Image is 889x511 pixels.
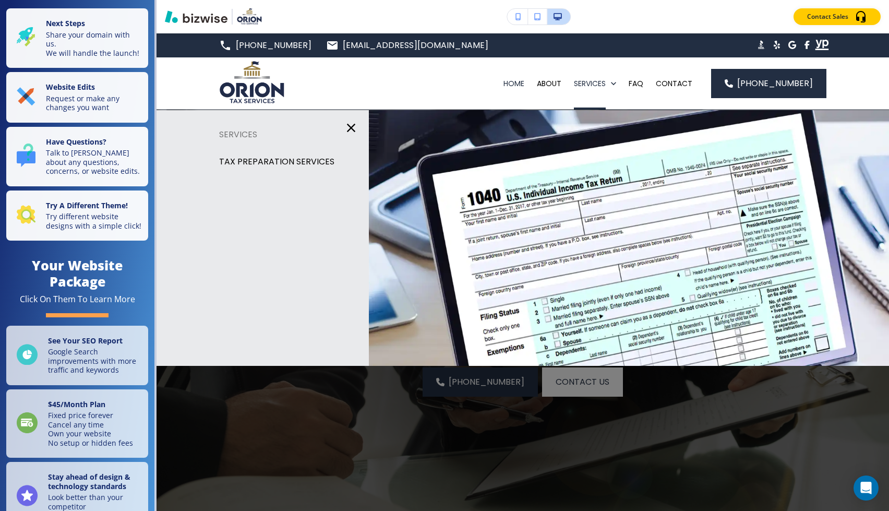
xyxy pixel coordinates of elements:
p: Try different website designs with a simple click! [46,212,142,230]
a: See Your SEO ReportGoogle Search improvements with more traffic and keywords [6,326,148,385]
strong: Next Steps [46,18,85,28]
button: Next StepsShare your domain with us.We will handle the launch! [6,8,148,68]
button: Have Questions?Talk to [PERSON_NAME] about any questions, concerns, or website edits. [6,127,148,186]
div: Click On Them To Learn More [20,294,135,305]
p: Google Search improvements with more traffic and keywords [48,347,142,375]
span: [PHONE_NUMBER] [737,77,813,90]
p: FAQ [629,78,643,89]
p: Fixed price forever Cancel any time Own your website No setup or hidden fees [48,411,133,447]
p: TAX PREPARATION SERVICES [219,154,334,170]
p: Share your domain with us. We will handle the launch! [46,30,142,58]
img: Bizwise Logo [165,10,227,23]
p: Talk to [PERSON_NAME] about any questions, concerns, or website edits. [46,148,142,176]
p: HOME [503,78,524,89]
p: Request or make any changes you want [46,94,142,112]
div: Open Intercom Messenger [854,476,879,501]
button: Website EditsRequest or make any changes you want [6,72,148,123]
img: Orion Tax Services [219,61,285,105]
button: Try A Different Theme!Try different website designs with a simple click! [6,191,148,241]
img: Your Logo [237,8,262,25]
p: Contact Sales [807,12,848,21]
strong: See Your SEO Report [48,336,123,346]
p: [EMAIL_ADDRESS][DOMAIN_NAME] [343,38,488,53]
p: SERVICES [157,127,369,142]
strong: $ 45 /Month Plan [48,399,105,409]
h4: Your Website Package [6,257,148,290]
strong: Website Edits [46,82,95,92]
button: Contact Sales [794,8,881,25]
strong: Try A Different Theme! [46,200,128,210]
p: SERVICES [574,78,606,89]
strong: Have Questions? [46,137,106,147]
p: ABOUT [537,78,561,89]
a: $45/Month PlanFixed price foreverCancel any timeOwn your websiteNo setup or hidden fees [6,389,148,458]
p: CONTACT [656,78,692,89]
strong: Stay ahead of design & technology standards [48,472,130,491]
p: [PHONE_NUMBER] [236,38,311,53]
